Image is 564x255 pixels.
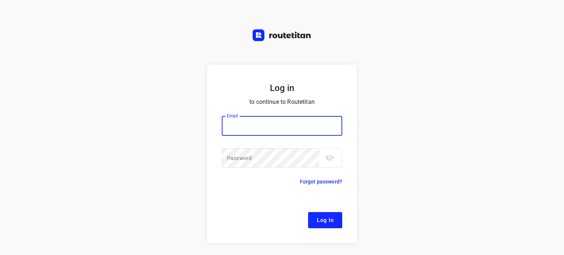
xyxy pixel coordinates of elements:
[222,97,342,107] p: to continue to Routetitan
[308,212,342,228] button: Log In
[300,177,342,186] p: Forgot password?
[322,150,337,165] button: toggle password visibility
[317,215,333,225] span: Log In
[222,82,342,94] h5: Log in
[253,29,311,41] img: Routetitan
